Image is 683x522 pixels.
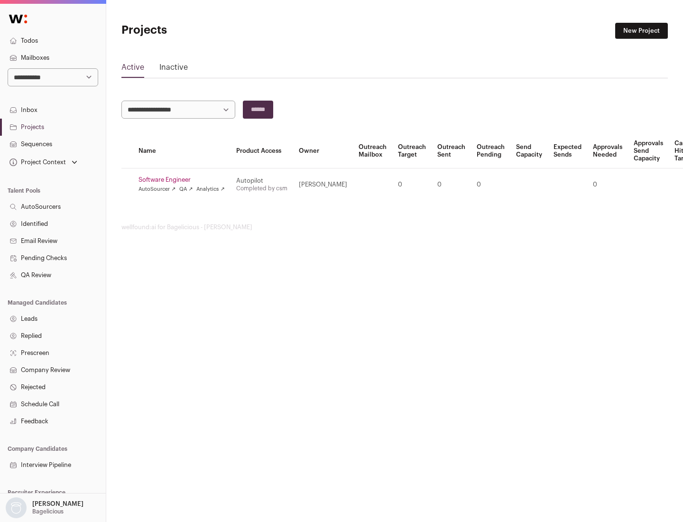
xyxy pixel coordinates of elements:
[353,134,392,168] th: Outreach Mailbox
[121,224,668,231] footer: wellfound:ai for Bagelicious - [PERSON_NAME]
[32,500,83,508] p: [PERSON_NAME]
[138,176,225,184] a: Software Engineer
[392,168,432,201] td: 0
[432,134,471,168] th: Outreach Sent
[231,134,293,168] th: Product Access
[236,177,287,185] div: Autopilot
[236,186,287,191] a: Completed by csm
[471,168,510,201] td: 0
[628,134,669,168] th: Approvals Send Capacity
[159,62,188,77] a: Inactive
[510,134,548,168] th: Send Capacity
[196,186,224,193] a: Analytics ↗
[8,156,79,169] button: Open dropdown
[32,508,64,515] p: Bagelicious
[432,168,471,201] td: 0
[6,497,27,518] img: nopic.png
[392,134,432,168] th: Outreach Target
[8,158,66,166] div: Project Context
[587,168,628,201] td: 0
[471,134,510,168] th: Outreach Pending
[138,186,175,193] a: AutoSourcer ↗
[121,62,144,77] a: Active
[121,23,304,38] h1: Projects
[587,134,628,168] th: Approvals Needed
[293,134,353,168] th: Owner
[133,134,231,168] th: Name
[548,134,587,168] th: Expected Sends
[4,9,32,28] img: Wellfound
[179,186,193,193] a: QA ↗
[4,497,85,518] button: Open dropdown
[615,23,668,39] a: New Project
[293,168,353,201] td: [PERSON_NAME]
